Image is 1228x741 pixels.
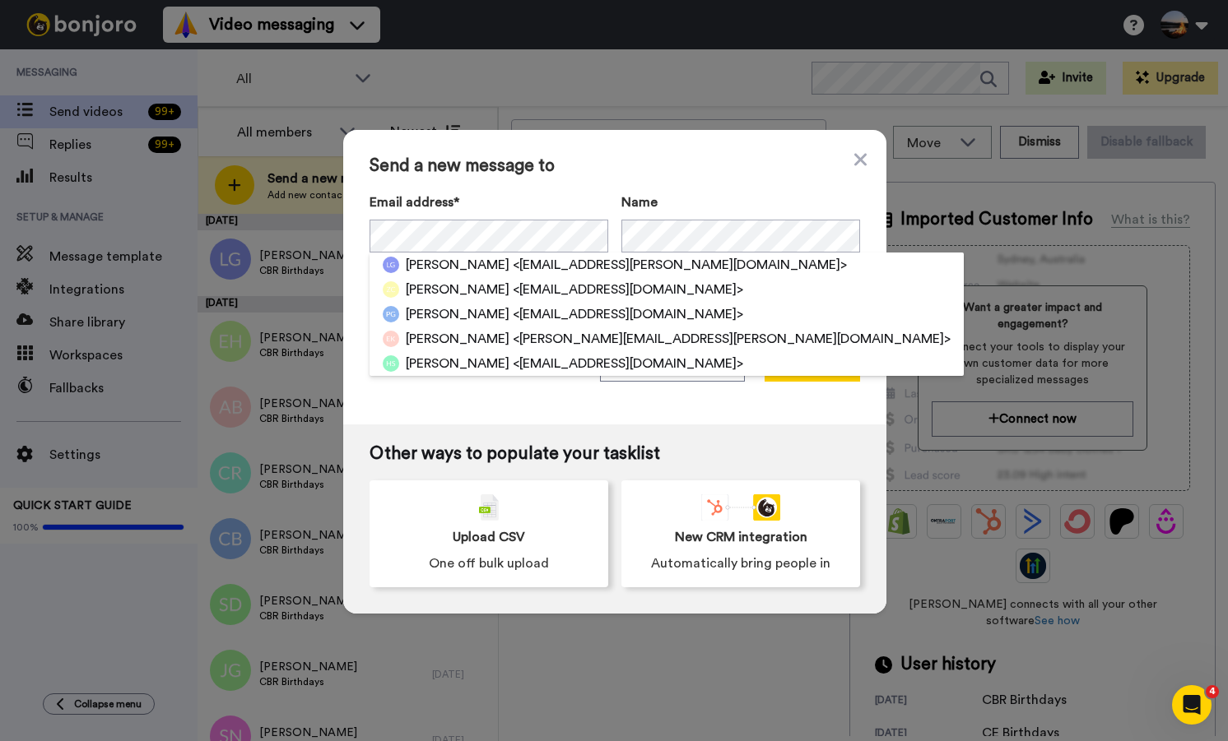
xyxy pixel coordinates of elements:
[406,280,509,299] span: [PERSON_NAME]
[383,331,399,347] img: ek.png
[453,527,525,547] span: Upload CSV
[383,281,399,298] img: zc.png
[513,329,951,349] span: <[PERSON_NAME][EMAIL_ADDRESS][PERSON_NAME][DOMAIN_NAME]>
[429,553,549,573] span: One off bulk upload
[370,444,860,464] span: Other ways to populate your tasklist
[406,255,509,275] span: [PERSON_NAME]
[479,494,499,521] img: csv-grey.png
[406,329,509,349] span: [PERSON_NAME]
[513,255,847,275] span: <[EMAIL_ADDRESS][PERSON_NAME][DOMAIN_NAME]>
[383,257,399,273] img: lg.png
[675,527,807,547] span: New CRM integration
[370,192,608,212] label: Email address*
[513,304,743,324] span: <[EMAIL_ADDRESS][DOMAIN_NAME]>
[1172,685,1212,725] iframe: Intercom live chat
[406,354,509,373] span: [PERSON_NAME]
[370,156,860,176] span: Send a new message to
[1206,685,1219,698] span: 4
[406,304,509,324] span: [PERSON_NAME]
[513,280,743,299] span: <[EMAIL_ADDRESS][DOMAIN_NAME]>
[513,354,743,373] span: <[EMAIL_ADDRESS][DOMAIN_NAME]>
[701,494,780,521] div: animation
[651,553,830,573] span: Automatically bring people in
[383,306,399,322] img: pg.png
[621,192,658,212] span: Name
[383,355,399,372] img: hs.png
